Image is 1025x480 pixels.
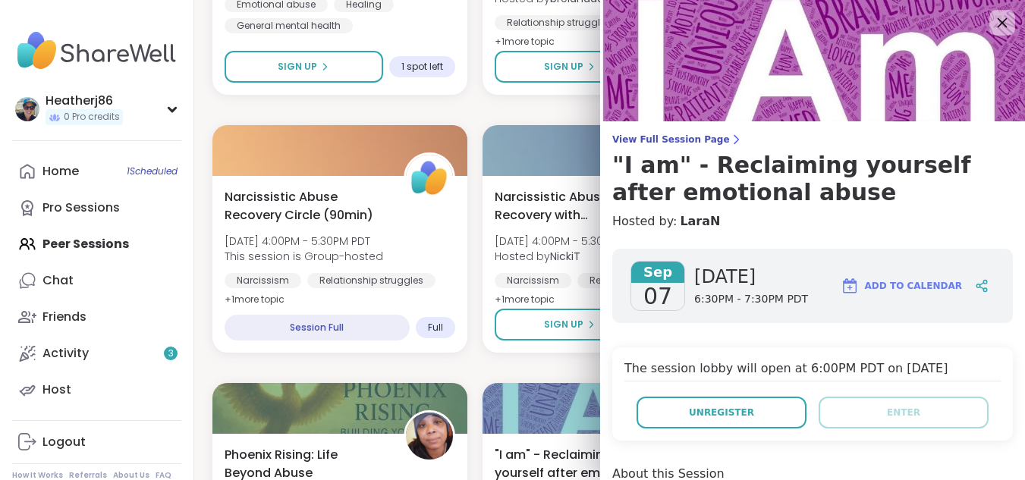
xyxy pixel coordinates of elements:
div: Pro Sessions [42,199,120,216]
a: Pro Sessions [12,190,181,226]
div: Activity [42,345,89,362]
button: Add to Calendar [834,268,969,304]
span: Hosted by [495,249,640,264]
button: Enter [819,397,989,428]
span: Add to Calendar [865,279,962,293]
span: Sign Up [278,60,317,74]
button: Sign Up [495,51,646,83]
span: [DATE] 4:00PM - 5:30PM PDT [225,234,383,249]
div: Chat [42,272,74,289]
span: Narcissistic Abuse Recovery Circle (90min) [225,188,387,224]
button: Sign Up [495,309,646,340]
span: 0 Pro credits [64,111,120,124]
b: NickiT [550,249,580,264]
div: Relationship struggles [577,273,706,288]
span: Sep [631,262,684,283]
span: 1 Scheduled [127,165,178,177]
img: Coach_T [406,413,453,460]
span: Sign Up [544,60,583,74]
a: Logout [12,424,181,460]
a: Host [12,372,181,408]
span: [DATE] [694,265,808,289]
button: Sign Up [225,51,383,83]
div: Narcissism [225,273,301,288]
div: Heatherj86 [46,93,123,109]
span: Full [428,322,443,334]
span: Narcissistic Abuse Recovery with [DEMOGRAPHIC_DATA] [495,188,657,224]
img: ShareWell Logomark [841,277,859,295]
a: Activity3 [12,335,181,372]
div: General mental health [225,18,353,33]
a: Friends [12,299,181,335]
div: Logout [42,434,86,450]
span: View Full Session Page [612,133,1013,146]
a: Chat [12,262,181,299]
div: Home [42,163,79,180]
div: Friends [42,309,86,325]
span: 07 [643,283,672,310]
span: 6:30PM - 7:30PM PDT [694,292,808,307]
h4: Hosted by: [612,212,1013,231]
img: ShareWell Nav Logo [12,24,181,77]
a: View Full Session Page"I am" - Reclaiming yourself after emotional abuse [612,133,1013,206]
img: Heatherj86 [15,97,39,121]
button: Unregister [637,397,806,428]
span: 1 spot left [401,61,443,73]
div: Narcissism [495,273,571,288]
h3: "I am" - Reclaiming yourself after emotional abuse [612,152,1013,206]
div: Host [42,381,71,398]
img: ShareWell [406,155,453,202]
a: Home1Scheduled [12,153,181,190]
span: Sign Up [544,318,583,331]
span: This session is Group-hosted [225,249,383,264]
span: Unregister [689,406,754,419]
span: 3 [168,347,174,360]
a: LaraN [680,212,720,231]
div: Session Full [225,315,410,340]
h4: The session lobby will open at 6:00PM PDT on [DATE] [624,359,1001,381]
span: Enter [887,406,920,419]
span: [DATE] 4:00PM - 5:30PM PDT [495,234,640,249]
div: Relationship struggles [307,273,435,288]
div: Relationship struggles [495,15,623,30]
